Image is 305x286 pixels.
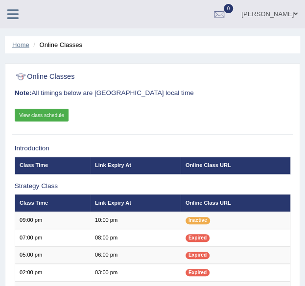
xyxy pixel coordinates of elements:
[15,212,90,229] td: 09:00 pm
[186,252,210,259] span: Expired
[91,157,181,174] th: Link Expiry At
[15,109,69,121] a: View class schedule
[15,264,90,281] td: 02:00 pm
[91,264,181,281] td: 03:00 pm
[31,40,82,49] li: Online Classes
[15,89,32,96] b: Note:
[15,90,291,97] h3: All timings below are [GEOGRAPHIC_DATA] local time
[181,157,290,174] th: Online Class URL
[15,229,90,246] td: 07:00 pm
[15,157,90,174] th: Class Time
[224,4,234,13] span: 0
[181,194,290,212] th: Online Class URL
[15,246,90,263] td: 05:00 pm
[91,229,181,246] td: 08:00 pm
[15,145,291,152] h3: Introduction
[15,71,186,83] h2: Online Classes
[186,269,210,276] span: Expired
[91,194,181,212] th: Link Expiry At
[186,217,210,224] span: Inactive
[15,194,90,212] th: Class Time
[186,234,210,241] span: Expired
[91,246,181,263] td: 06:00 pm
[12,41,29,48] a: Home
[15,183,291,190] h3: Strategy Class
[91,212,181,229] td: 10:00 pm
